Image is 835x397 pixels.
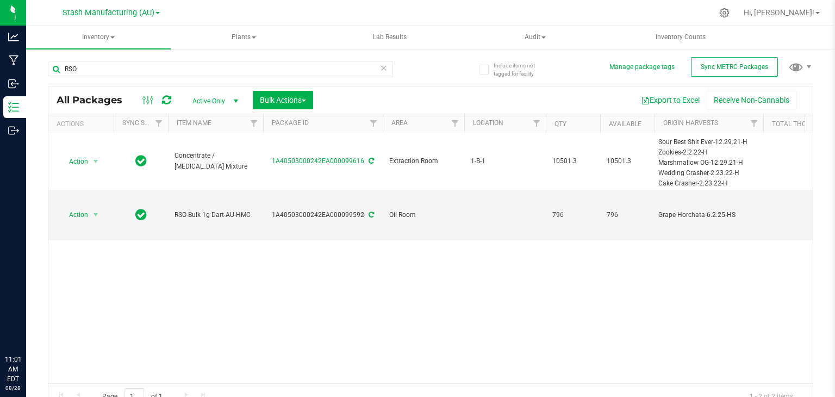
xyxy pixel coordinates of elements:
span: 10501.3 [607,156,648,166]
a: Total THC% [772,120,811,128]
span: Concentrate / [MEDICAL_DATA] Mixture [175,151,257,171]
span: Include items not tagged for facility [494,61,548,78]
div: Manage settings [718,8,731,18]
div: Marshmallow OG-12.29.21-H [658,158,760,168]
span: Audit [463,27,607,48]
span: Action [59,154,89,169]
inline-svg: Inventory [8,102,19,113]
div: Cake Crasher-2.23.22-H [658,178,760,189]
span: Oil Room [389,210,458,220]
a: Filter [528,114,546,133]
span: RSO-Bulk 1g Dart-AU-HMC [175,210,257,220]
button: Receive Non-Cannabis [707,91,796,109]
inline-svg: Manufacturing [8,55,19,66]
button: Bulk Actions [253,91,313,109]
div: Actions [57,120,109,128]
a: Filter [365,114,383,133]
span: select [89,207,103,222]
span: 796 [607,210,648,220]
span: Stash Manufacturing (AU) [63,8,154,17]
a: Qty [554,120,566,128]
a: Filter [245,114,263,133]
span: In Sync [135,207,147,222]
span: In Sync [135,153,147,169]
inline-svg: Analytics [8,32,19,42]
div: Wedding Crasher-2.23.22-H [658,168,760,178]
a: Filter [150,114,168,133]
span: Extraction Room [389,156,458,166]
a: Origin Harvests [663,119,718,127]
button: Sync METRC Packages [691,57,778,77]
a: Filter [745,114,763,133]
a: 1A40503000242EA000099616 [272,157,364,165]
a: Item Name [177,119,211,127]
a: Filter [446,114,464,133]
span: Action [59,207,89,222]
iframe: Resource center [11,310,43,343]
a: Package ID [272,119,309,127]
span: 796 [552,210,594,220]
span: Plants [172,27,316,48]
a: Audit [463,26,607,49]
div: 1A40503000242EA000099592 [261,210,384,220]
span: select [89,154,103,169]
span: Lab Results [358,33,421,42]
a: Inventory [26,26,171,49]
span: Hi, [PERSON_NAME]! [744,8,814,17]
span: 1-B-1 [471,156,539,166]
span: Clear [380,61,388,75]
input: Search Package ID, Item Name, SKU, Lot or Part Number... [48,61,393,77]
span: Inventory Counts [641,33,720,42]
button: Manage package tags [609,63,675,72]
span: Sync from Compliance System [367,211,374,219]
span: Bulk Actions [260,96,306,104]
span: Sync from Compliance System [367,157,374,165]
a: Area [391,119,408,127]
a: Inventory Counts [608,26,753,49]
a: Location [473,119,503,127]
button: Export to Excel [634,91,707,109]
a: Lab Results [317,26,462,49]
div: Grape Horchata-6.2.25-HS [658,210,760,220]
span: All Packages [57,94,133,106]
a: Available [609,120,641,128]
span: Sync METRC Packages [701,63,768,71]
span: 10501.3 [552,156,594,166]
div: Zookies-2.2.22-H [658,147,760,158]
p: 08/28 [5,384,21,392]
a: Sync Status [122,119,164,127]
a: Plants [172,26,316,49]
div: Sour Best Shit Ever-12.29.21-H [658,137,760,147]
inline-svg: Outbound [8,125,19,136]
p: 11:01 AM EDT [5,355,21,384]
inline-svg: Inbound [8,78,19,89]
